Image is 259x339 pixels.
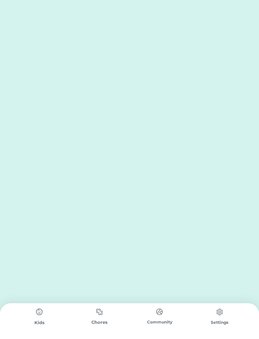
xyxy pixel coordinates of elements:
[93,305,106,318] img: type%3Dchores%2C%20state%3Ddefault.svg
[213,305,226,319] img: type%3Dchores%2C%20state%3Ddefault.svg
[9,319,69,326] div: Kids
[69,319,129,326] div: Chores
[190,319,250,325] div: Settings
[129,319,190,325] div: Community
[153,305,166,318] img: type%3Dchores%2C%20state%3Ddefault.svg
[33,305,46,319] img: type%3Dchores%2C%20state%3Ddefault.svg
